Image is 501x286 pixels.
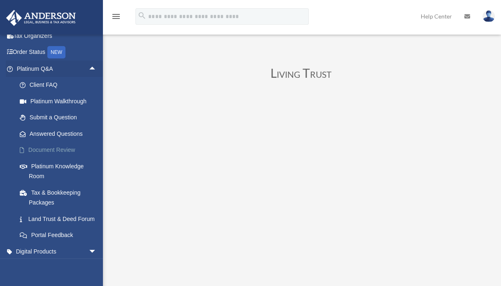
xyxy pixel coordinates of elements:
i: menu [111,12,121,21]
a: Platinum Q&Aarrow_drop_up [6,60,109,77]
a: menu [111,14,121,21]
a: Document Review [12,142,109,158]
a: Answered Questions [12,126,109,142]
a: Land Trust & Deed Forum [12,211,109,227]
a: Platinum Walkthrough [12,93,109,109]
a: Tax & Bookkeeping Packages [12,184,109,211]
img: Anderson Advisors Platinum Portal [4,10,78,26]
img: User Pic [482,10,495,22]
a: Portal Feedback [12,227,109,244]
i: search [137,11,147,20]
a: Client FAQ [12,77,109,93]
a: Platinum Knowledge Room [12,158,109,184]
span: arrow_drop_down [89,243,105,260]
a: Digital Productsarrow_drop_down [6,243,109,260]
a: Order StatusNEW [6,44,109,61]
a: Submit a Question [12,109,109,126]
div: NEW [47,46,65,58]
span: arrow_drop_up [89,60,105,77]
a: Tax Organizers [6,28,109,44]
h3: Living Trust [111,67,491,83]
